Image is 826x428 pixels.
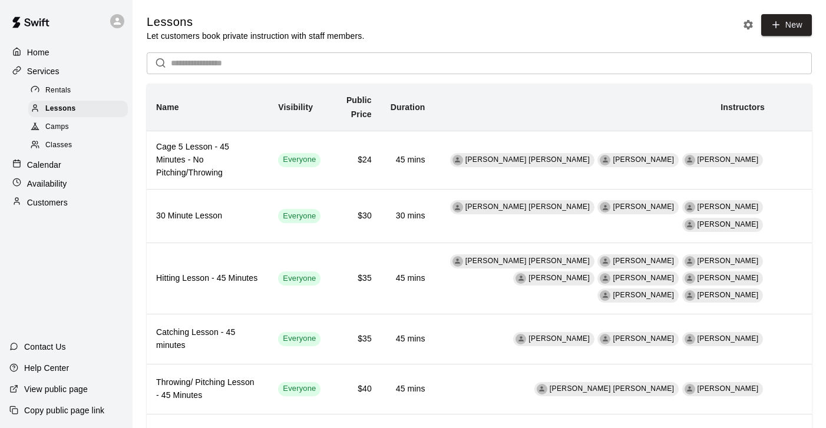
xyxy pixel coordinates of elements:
div: Lessons [28,101,128,117]
a: Home [9,44,123,61]
div: Jesse Gassman [685,384,695,394]
b: Instructors [721,102,765,112]
span: Lessons [45,103,76,115]
div: Sterling Perry [516,334,526,344]
h6: 45 mins [391,333,425,346]
b: Visibility [278,102,313,112]
p: Calendar [27,159,61,171]
b: Duration [391,102,425,112]
div: This service is visible to all of your customers [278,153,321,167]
a: Customers [9,194,123,211]
span: [PERSON_NAME] [698,291,759,299]
h6: Throwing/ Pitching Lesson - 45 Minutes [156,376,259,402]
p: Let customers book private instruction with staff members. [147,30,364,42]
p: Availability [27,178,67,190]
div: Luke Zlatunich [685,155,695,165]
button: Lesson settings [739,16,757,34]
span: [PERSON_NAME] [613,257,674,265]
span: [PERSON_NAME] [PERSON_NAME] [465,257,590,265]
h6: 30 mins [391,210,425,223]
h6: 45 mins [391,272,425,285]
h6: 45 mins [391,154,425,167]
span: Classes [45,140,72,151]
a: Availability [9,175,123,193]
div: This service is visible to all of your customers [278,382,321,396]
span: [PERSON_NAME] [613,203,674,211]
div: Rafael Betances [600,202,610,213]
span: [PERSON_NAME] [528,274,590,282]
span: [PERSON_NAME] [613,274,674,282]
a: Services [9,62,123,80]
div: Jesse Gassman [685,290,695,301]
b: Name [156,102,179,112]
span: [PERSON_NAME] [PERSON_NAME] [550,384,675,393]
div: This service is visible to all of your customers [278,332,321,346]
div: Patrick Hodges [685,273,695,284]
p: Home [27,47,49,58]
div: Rafael Betances [600,256,610,267]
h6: 45 mins [391,383,425,396]
h5: Lessons [147,14,364,30]
h6: $35 [339,272,371,285]
div: Luke Zlatunich [685,334,695,344]
span: Everyone [278,273,321,284]
p: Customers [27,197,68,208]
h6: $35 [339,333,371,346]
div: This service is visible to all of your customers [278,271,321,286]
div: Billy Jack Ryan [452,202,463,213]
div: Patrick Hodges [685,220,695,230]
b: Public Price [346,95,372,119]
a: Camps [28,118,133,137]
div: Luke Zlatunich [600,290,610,301]
span: Everyone [278,333,321,344]
div: Mackie Skall [600,155,610,165]
a: Classes [28,137,133,155]
div: Mackie Skall [516,273,526,284]
span: [PERSON_NAME] [698,203,759,211]
span: [PERSON_NAME] [PERSON_NAME] [465,203,590,211]
span: [PERSON_NAME] [613,291,674,299]
a: New [761,14,812,36]
p: Services [27,65,60,77]
a: Calendar [9,156,123,174]
a: Lessons [28,99,133,118]
span: [PERSON_NAME] [698,257,759,265]
div: Classes [28,137,128,154]
span: [PERSON_NAME] [613,155,674,164]
div: Mackie Skall [600,334,610,344]
span: [PERSON_NAME] [698,274,759,282]
h6: $30 [339,210,371,223]
p: Contact Us [24,341,66,353]
p: Help Center [24,362,69,374]
h6: Hitting Lesson - 45 Minutes [156,272,259,285]
p: Copy public page link [24,404,104,416]
span: [PERSON_NAME] [698,220,759,228]
h6: Catching Lesson - 45 minutes [156,326,259,352]
span: [PERSON_NAME] [PERSON_NAME] [465,155,590,164]
div: Billy Jack Ryan [537,384,547,394]
span: Everyone [278,154,321,165]
div: Camps [28,119,128,135]
div: Rentals [28,82,128,99]
span: [PERSON_NAME] [698,155,759,164]
p: View public page [24,383,88,395]
span: Camps [45,121,69,133]
span: [PERSON_NAME] [528,334,590,343]
div: This service is visible to all of your customers [278,209,321,223]
h6: Cage 5 Lesson - 45 Minutes - No Pitching/Throwing [156,141,259,180]
span: [PERSON_NAME] [698,334,759,343]
h6: $40 [339,383,371,396]
a: Rentals [28,81,133,99]
h6: $24 [339,154,371,167]
span: Rentals [45,85,71,97]
div: Matt Mendy [600,273,610,284]
h6: 30 Minute Lesson [156,210,259,223]
div: Sterling Perry [685,256,695,267]
span: [PERSON_NAME] [613,334,674,343]
span: Everyone [278,211,321,222]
